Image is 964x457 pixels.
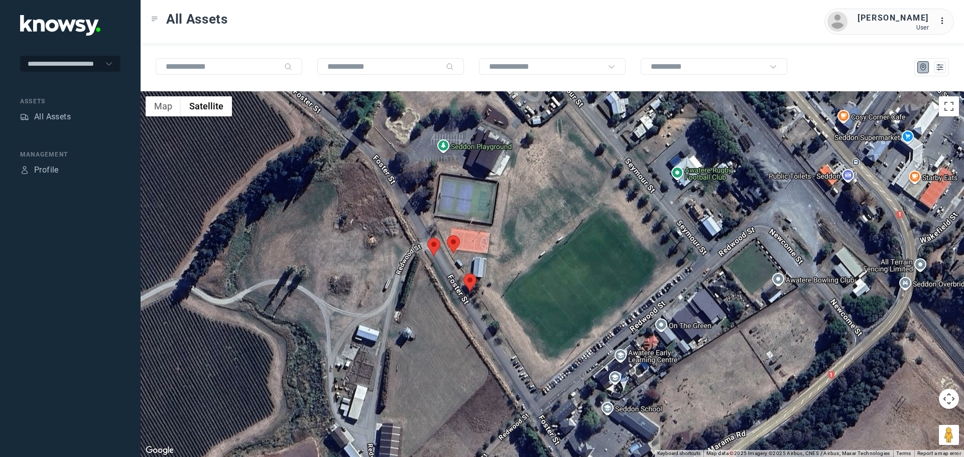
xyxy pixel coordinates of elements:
div: Toggle Menu [151,16,158,23]
img: Application Logo [20,15,100,36]
button: Toggle fullscreen view [939,96,959,116]
button: Show satellite imagery [181,96,232,116]
button: Drag Pegman onto the map to open Street View [939,425,959,445]
div: Search [446,63,454,71]
div: Management [20,150,120,159]
div: [PERSON_NAME] [858,12,929,24]
a: AssetsAll Assets [20,111,71,123]
button: Keyboard shortcuts [657,450,700,457]
a: Open this area in Google Maps (opens a new window) [143,444,176,457]
a: Report a map error [917,450,961,456]
span: Map data ©2025 Imagery ©2025 Airbus, CNES / Airbus, Maxar Technologies [706,450,890,456]
div: : [939,15,951,29]
a: ProfileProfile [20,164,59,176]
div: Search [284,63,292,71]
button: Map camera controls [939,389,959,409]
button: Show street map [146,96,181,116]
div: User [858,24,929,31]
div: Assets [20,112,29,121]
tspan: ... [939,17,949,25]
div: Assets [20,97,120,106]
div: Profile [34,164,59,176]
div: : [939,15,951,27]
a: Terms (opens in new tab) [896,450,911,456]
span: All Assets [166,10,228,28]
div: Profile [20,166,29,175]
div: List [935,63,944,72]
img: avatar.png [827,12,848,32]
div: All Assets [34,111,71,123]
img: Google [143,444,176,457]
div: Map [919,63,928,72]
